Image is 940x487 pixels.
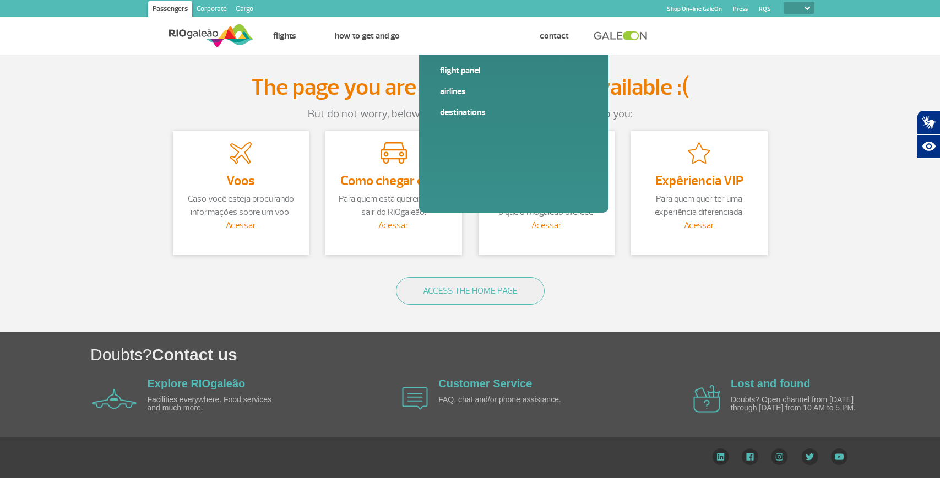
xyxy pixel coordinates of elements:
[152,345,237,364] span: Contact us
[438,30,501,41] a: Explore RIOgaleão
[378,220,409,231] a: Acessar
[642,192,757,219] p: Para quem quer ter uma experiência diferenciada.
[731,396,857,413] p: Doubts? Open channel from [DATE] through [DATE] from 10 AM to 5 PM.
[438,377,532,389] a: Customer Service
[92,389,137,409] img: airplane icon
[733,6,748,13] a: Press
[693,385,720,413] img: airplane icon
[192,1,231,19] a: Corporate
[684,220,714,231] a: Acessar
[917,110,940,159] div: Plugin de acessibilidade da Hand Talk.
[917,134,940,159] button: Abrir recursos assistivos.
[801,448,818,465] img: Twitter
[440,85,588,98] a: Airlines
[184,174,298,188] h3: Voos
[531,220,562,231] a: Acessar
[335,30,400,41] a: How to get and go
[759,6,771,13] a: RQS
[90,343,940,366] h1: Doubts?
[438,396,565,404] p: FAQ, chat and/or phone assistance.
[336,174,451,188] h3: Como chegar e sair
[642,174,757,188] h3: Expêriencia VIP
[148,1,192,19] a: Passengers
[226,220,256,231] a: Acessar
[831,448,847,465] img: YouTube
[273,30,296,41] a: Flights
[742,448,758,465] img: Facebook
[184,192,298,219] p: Caso você esteja procurando informações sobre um voo.
[231,1,258,19] a: Cargo
[712,448,729,465] img: LinkedIn
[440,64,588,77] a: Flight panel
[396,277,545,305] button: ACCESS THE HOME PAGE
[148,396,274,413] p: Facilities everywhere. Food services and much more.
[148,377,246,389] a: Explore RIOgaleão
[250,74,691,101] h3: The page you are looking for is not available :(
[540,30,569,41] a: Contact
[336,192,451,219] p: Para quem está querendo ir ou sair do RIOgaleão.
[440,106,588,118] a: Destinations
[165,106,776,122] p: But do not worry, below we've selected some links that can help you:
[667,6,722,13] a: Shop On-line GaleOn
[771,448,788,465] img: Instagram
[917,110,940,134] button: Abrir tradutor de língua de sinais.
[731,377,810,389] a: Lost and found
[402,387,428,410] img: airplane icon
